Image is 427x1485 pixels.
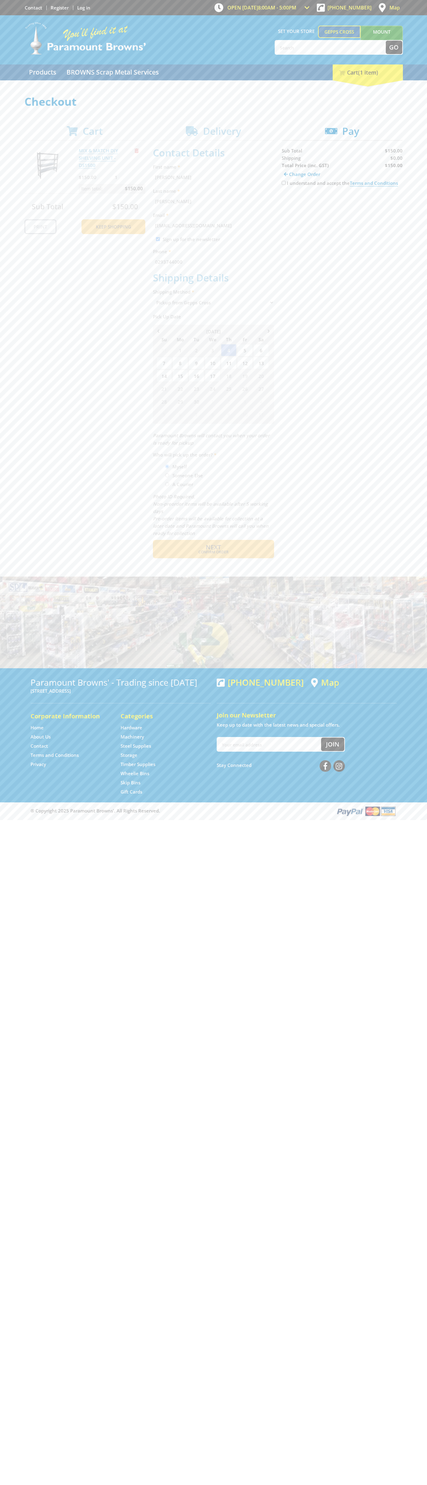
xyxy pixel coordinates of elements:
input: Search [275,41,386,54]
a: Go to the registration page [51,5,69,11]
div: Cart [333,64,403,80]
a: Go to the Privacy page [31,761,46,768]
a: Log in [77,5,90,11]
span: $150.00 [385,148,403,154]
p: [STREET_ADDRESS] [31,687,211,695]
a: Go to the Gift Cards page [121,789,142,795]
button: Go [386,41,402,54]
span: Change Order [289,171,320,177]
span: Pay [342,124,359,137]
a: Go to the Hardware page [121,724,142,731]
h5: Corporate Information [31,712,108,721]
div: ® Copyright 2025 Paramount Browns'. All Rights Reserved. [24,805,403,817]
a: Go to the Machinery page [121,734,144,740]
div: Stay Connected [217,758,345,772]
a: Go to the Contact page [31,743,48,749]
img: Paramount Browns' [24,21,147,55]
a: Go to the Products page [24,64,61,80]
a: Go to the Steel Supplies page [121,743,151,749]
a: Go to the Wheelie Bins page [121,770,149,777]
h3: Paramount Browns' - Trading since [DATE] [31,677,211,687]
a: Go to the Timber Supplies page [121,761,155,768]
a: Go to the Storage page [121,752,137,758]
button: Join [321,738,344,751]
span: (1 item) [358,69,378,76]
a: Gepps Cross [318,26,360,38]
input: Your email address [217,738,321,751]
a: Mount [PERSON_NAME] [360,26,403,49]
span: Shipping [282,155,301,161]
a: Go to the Contact page [25,5,42,11]
a: Go to the Terms and Conditions page [31,752,79,758]
h5: Categories [121,712,198,721]
a: Terms and Conditions [350,180,398,186]
a: Go to the About Us page [31,734,51,740]
span: $0.00 [390,155,403,161]
h5: Join our Newsletter [217,711,397,720]
img: PayPal, Mastercard, Visa accepted [336,805,397,817]
a: Go to the Home page [31,724,44,731]
a: Go to the BROWNS Scrap Metal Services page [62,64,163,80]
input: Please accept the terms and conditions. [282,181,286,185]
a: Go to the Skip Bins page [121,779,140,786]
span: OPEN [DATE] [227,4,296,11]
span: 8:00am - 5:00pm [258,4,296,11]
a: Change Order [282,169,322,179]
p: Keep up to date with the latest news and special offers. [217,721,397,728]
span: Sub Total [282,148,302,154]
a: View a map of Gepps Cross location [311,677,339,687]
h1: Checkout [24,96,403,108]
strong: $150.00 [385,162,403,168]
span: Set your store [275,26,318,37]
strong: Total Price (inc. GST) [282,162,329,168]
div: [PHONE_NUMBER] [217,677,304,687]
label: I understand and accept the [287,180,398,186]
